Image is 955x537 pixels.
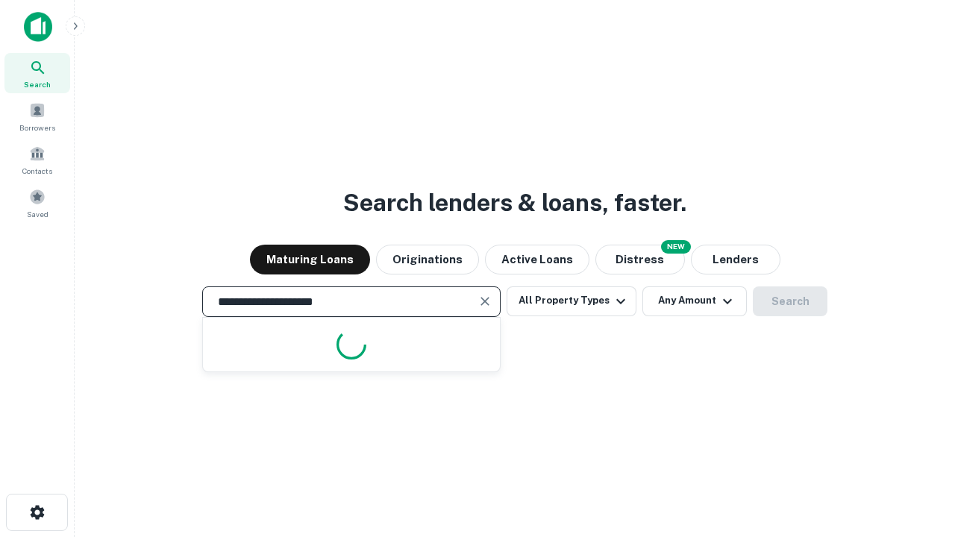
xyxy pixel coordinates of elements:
a: Search [4,53,70,93]
a: Saved [4,183,70,223]
button: All Property Types [507,286,636,316]
span: Contacts [22,165,52,177]
button: Active Loans [485,245,589,274]
span: Saved [27,208,48,220]
button: Maturing Loans [250,245,370,274]
iframe: Chat Widget [880,418,955,489]
span: Search [24,78,51,90]
button: Search distressed loans with lien and other non-mortgage details. [595,245,685,274]
span: Borrowers [19,122,55,134]
a: Borrowers [4,96,70,136]
button: Originations [376,245,479,274]
button: Lenders [691,245,780,274]
button: Any Amount [642,286,747,316]
h3: Search lenders & loans, faster. [343,185,686,221]
a: Contacts [4,139,70,180]
button: Clear [475,291,495,312]
img: capitalize-icon.png [24,12,52,42]
div: NEW [661,240,691,254]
